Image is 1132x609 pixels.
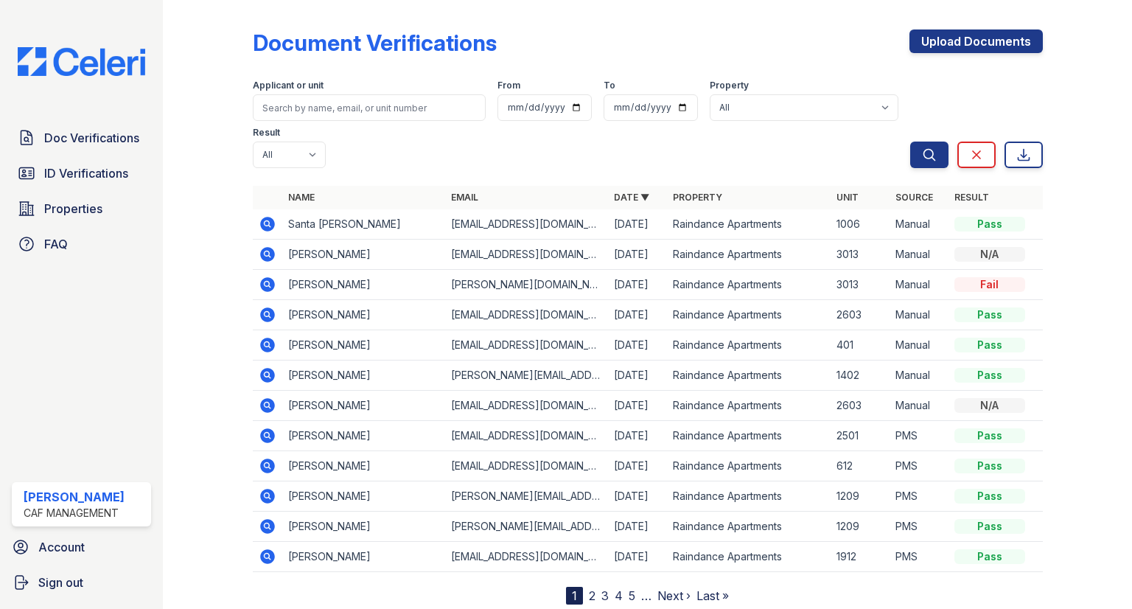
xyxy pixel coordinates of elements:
td: [EMAIL_ADDRESS][DOMAIN_NAME] [445,330,608,361]
td: 1209 [831,512,890,542]
a: 4 [615,588,623,603]
td: [DATE] [608,270,667,300]
span: … [641,587,651,605]
a: Name [288,192,315,203]
td: [PERSON_NAME] [282,240,445,270]
td: 1006 [831,209,890,240]
a: Email [451,192,478,203]
a: 2 [589,588,595,603]
label: Result [253,127,280,139]
div: Pass [954,428,1025,443]
a: Account [6,532,157,562]
td: 3013 [831,270,890,300]
div: Pass [954,338,1025,352]
td: [PERSON_NAME] [282,542,445,572]
td: [DATE] [608,240,667,270]
span: Sign out [38,574,83,591]
label: Property [710,80,749,91]
span: Properties [44,200,102,217]
td: [DATE] [608,330,667,361]
div: 1 [566,587,583,605]
label: Applicant or unit [253,80,324,91]
td: [DATE] [608,209,667,240]
td: PMS [890,451,948,481]
div: Pass [954,368,1025,383]
img: CE_Logo_Blue-a8612792a0a2168367f1c8372b55b34899dd931a85d93a1a3d3e32e68fde9ad4.png [6,47,157,76]
td: [PERSON_NAME] [282,512,445,542]
td: [EMAIL_ADDRESS][DOMAIN_NAME] [445,451,608,481]
td: Manual [890,240,948,270]
a: ID Verifications [12,159,151,188]
td: [PERSON_NAME] [282,421,445,451]
a: Next › [657,588,691,603]
td: [PERSON_NAME] [282,451,445,481]
td: [DATE] [608,300,667,330]
td: [PERSON_NAME][EMAIL_ADDRESS][DOMAIN_NAME] [445,361,608,391]
td: 1912 [831,542,890,572]
span: Doc Verifications [44,129,139,147]
td: [DATE] [608,512,667,542]
td: 2501 [831,421,890,451]
td: Manual [890,300,948,330]
td: 401 [831,330,890,361]
td: [PERSON_NAME] [282,481,445,512]
td: Raindance Apartments [667,481,830,512]
td: [EMAIL_ADDRESS][DOMAIN_NAME] [445,542,608,572]
td: [DATE] [608,451,667,481]
td: Raindance Apartments [667,542,830,572]
a: Result [954,192,989,203]
td: [PERSON_NAME][EMAIL_ADDRESS][PERSON_NAME][PERSON_NAME][DOMAIN_NAME] [445,512,608,542]
td: [PERSON_NAME][EMAIL_ADDRESS][PERSON_NAME][DOMAIN_NAME] [445,481,608,512]
td: Raindance Apartments [667,240,830,270]
a: Date ▼ [614,192,649,203]
td: Raindance Apartments [667,512,830,542]
div: Fail [954,277,1025,292]
div: Pass [954,549,1025,564]
td: Manual [890,330,948,361]
span: Account [38,538,85,556]
a: Property [673,192,722,203]
a: Upload Documents [909,29,1043,53]
td: Manual [890,209,948,240]
td: [PERSON_NAME] [282,300,445,330]
td: Manual [890,361,948,391]
td: 1402 [831,361,890,391]
span: FAQ [44,235,68,253]
td: [PERSON_NAME] [282,270,445,300]
div: N/A [954,398,1025,413]
div: Pass [954,459,1025,473]
td: 1209 [831,481,890,512]
td: Raindance Apartments [667,421,830,451]
td: [DATE] [608,542,667,572]
a: Sign out [6,568,157,597]
td: [EMAIL_ADDRESS][DOMAIN_NAME] [445,300,608,330]
td: Raindance Apartments [667,330,830,361]
a: Last » [696,588,729,603]
td: Raindance Apartments [667,270,830,300]
td: [DATE] [608,421,667,451]
div: Pass [954,217,1025,232]
td: PMS [890,421,948,451]
td: Raindance Apartments [667,209,830,240]
td: Manual [890,391,948,421]
a: 5 [629,588,635,603]
a: Properties [12,194,151,223]
td: [DATE] [608,391,667,421]
div: Document Verifications [253,29,497,56]
td: Raindance Apartments [667,391,830,421]
td: [EMAIL_ADDRESS][DOMAIN_NAME] [445,209,608,240]
div: Pass [954,307,1025,322]
td: [EMAIL_ADDRESS][DOMAIN_NAME] [445,391,608,421]
a: FAQ [12,229,151,259]
td: [DATE] [608,361,667,391]
td: [EMAIL_ADDRESS][DOMAIN_NAME] [445,421,608,451]
label: To [604,80,615,91]
td: Raindance Apartments [667,361,830,391]
td: [PERSON_NAME] [282,330,445,361]
td: 2603 [831,391,890,421]
div: Pass [954,489,1025,504]
div: Pass [954,519,1025,534]
input: Search by name, email, or unit number [253,94,486,121]
td: 3013 [831,240,890,270]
